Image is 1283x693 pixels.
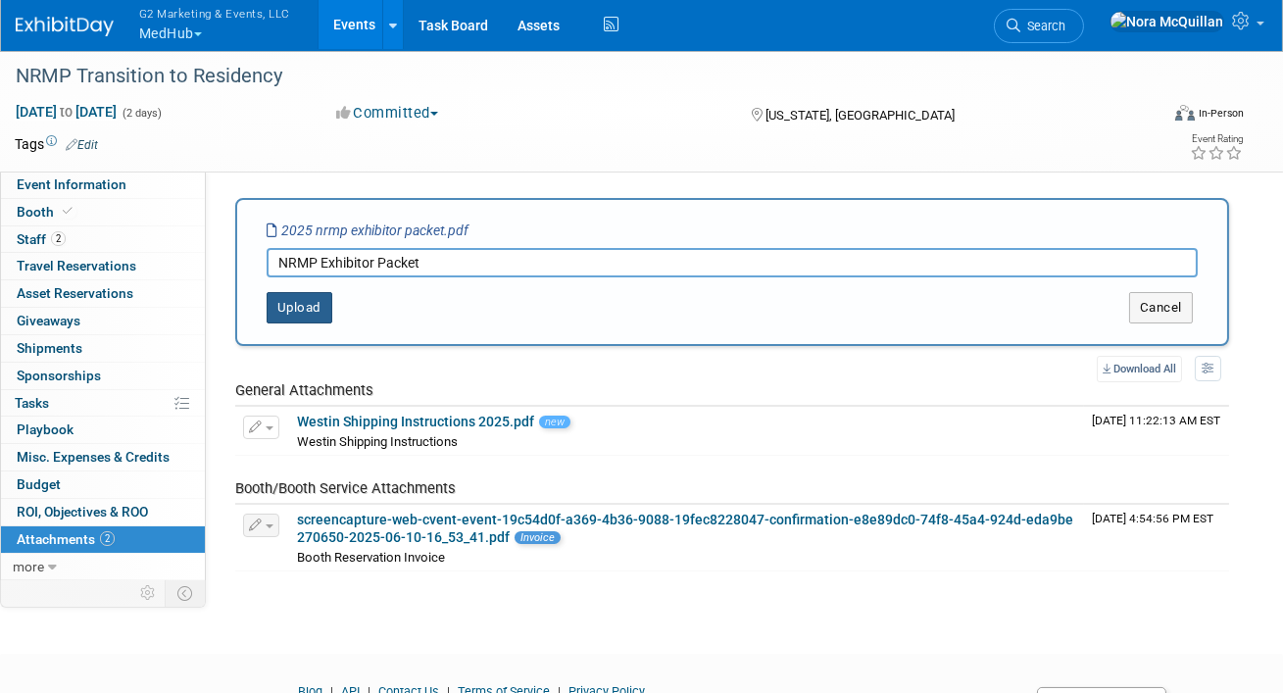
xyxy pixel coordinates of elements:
[13,559,44,574] span: more
[994,9,1084,43] a: Search
[1,226,205,253] a: Staff2
[297,434,458,449] span: Westin Shipping Instructions
[16,17,114,36] img: ExhibitDay
[57,104,75,120] span: to
[17,368,101,383] span: Sponsorships
[1,199,205,225] a: Booth
[100,531,115,546] span: 2
[267,292,332,323] button: Upload
[1175,105,1195,121] img: Format-Inperson.png
[1,363,205,389] a: Sponsorships
[297,414,534,429] a: Westin Shipping Instructions 2025.pdf
[235,479,456,497] span: Booth/Booth Service Attachments
[765,108,955,123] span: [US_STATE], [GEOGRAPHIC_DATA]
[235,381,373,399] span: General Attachments
[17,340,82,356] span: Shipments
[17,476,61,492] span: Budget
[1020,19,1065,33] span: Search
[1,280,205,307] a: Asset Reservations
[297,550,445,565] span: Booth Reservation Invoice
[166,580,206,606] td: Toggle Event Tabs
[1,253,205,279] a: Travel Reservations
[1,499,205,525] a: ROI, Objectives & ROO
[17,176,126,192] span: Event Information
[131,580,166,606] td: Personalize Event Tab Strip
[17,285,133,301] span: Asset Reservations
[17,504,148,520] span: ROI, Objectives & ROO
[17,231,66,247] span: Staff
[1,554,205,580] a: more
[15,134,98,154] td: Tags
[15,103,118,121] span: [DATE] [DATE]
[1,444,205,470] a: Misc. Expenses & Credits
[66,138,98,152] a: Edit
[1,335,205,362] a: Shipments
[1190,134,1243,144] div: Event Rating
[1097,356,1182,382] a: Download All
[539,416,570,428] span: new
[267,248,1198,277] input: Enter description
[121,107,162,120] span: (2 days)
[51,231,66,246] span: 2
[9,59,1139,94] div: NRMP Transition to Residency
[17,449,170,465] span: Misc. Expenses & Credits
[17,258,136,273] span: Travel Reservations
[267,223,469,238] i: 2025 nrmp exhibitor packet.pdf
[15,395,49,411] span: Tasks
[17,531,115,547] span: Attachments
[17,421,74,437] span: Playbook
[1,390,205,417] a: Tasks
[1063,102,1244,131] div: Event Format
[1084,505,1229,571] td: Upload Timestamp
[17,313,80,328] span: Giveaways
[17,204,76,220] span: Booth
[1110,11,1224,32] img: Nora McQuillan
[1092,512,1213,525] span: Upload Timestamp
[1198,106,1244,121] div: In-Person
[63,206,73,217] i: Booth reservation complete
[1,172,205,198] a: Event Information
[1129,292,1193,323] button: Cancel
[1,417,205,443] a: Playbook
[1092,414,1220,427] span: Upload Timestamp
[139,3,290,24] span: G2 Marketing & Events, LLC
[1,471,205,498] a: Budget
[1084,407,1229,456] td: Upload Timestamp
[515,531,561,544] span: Invoice
[329,103,446,124] button: Committed
[297,512,1073,545] a: screencapture-web-cvent-event-19c54d0f-a369-4b36-9088-19fec8228047-confirmation-e8e89dc0-74f8-45a...
[1,308,205,334] a: Giveaways
[1,526,205,553] a: Attachments2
